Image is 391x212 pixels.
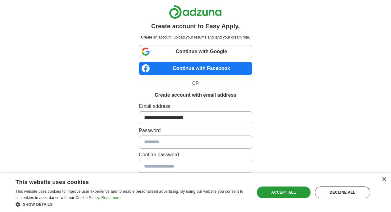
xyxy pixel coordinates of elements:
[140,35,251,40] p: Create an account, upload your resume and land your dream role.
[189,80,202,86] span: OR
[382,177,386,182] div: Close
[23,202,53,207] span: Show details
[139,151,252,159] label: Confirm password
[155,91,236,99] h1: Create account with email address
[169,5,222,19] img: Adzuna logo
[139,127,252,134] label: Password
[315,187,370,198] div: Decline all
[16,201,248,207] div: Show details
[16,177,232,186] div: This website uses cookies
[139,62,252,75] a: Continue with Facebook
[16,189,243,200] span: This website uses cookies to improve user experience and to enable personalised advertising. By u...
[257,187,311,198] div: Accept all
[101,196,120,200] a: Read more, opens a new window
[139,45,252,58] a: Continue with Google
[139,103,252,110] label: Email address
[151,21,240,31] h1: Create account to Easy Apply.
